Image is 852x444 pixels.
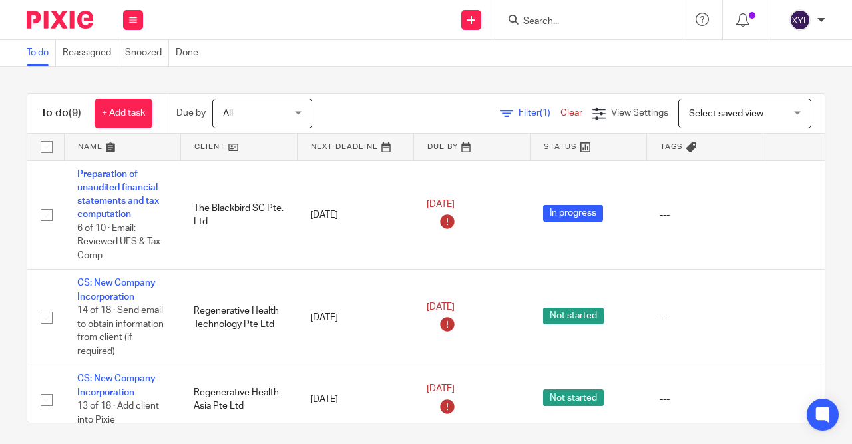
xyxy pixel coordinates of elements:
td: [DATE] [297,270,413,365]
a: + Add task [95,99,152,128]
div: --- [660,208,749,222]
span: 14 of 18 · Send email to obtain information from client (if required) [77,306,164,356]
a: Clear [560,109,582,118]
img: svg%3E [789,9,811,31]
span: [DATE] [427,302,455,312]
span: 6 of 10 · Email: Reviewed UFS & Tax Comp [77,224,160,260]
div: --- [660,393,749,406]
span: Not started [543,389,604,406]
a: To do [27,40,56,66]
span: [DATE] [427,200,455,209]
span: 13 of 18 · Add client into Pixie [77,401,159,425]
a: CS: New Company Incorporation [77,374,156,397]
span: All [223,109,233,118]
span: (9) [69,108,81,118]
span: Filter [519,109,560,118]
td: Regenerative Health Technology Pte Ltd [180,270,297,365]
a: Snoozed [125,40,169,66]
img: Pixie [27,11,93,29]
input: Search [522,16,642,28]
h1: To do [41,107,81,120]
div: --- [660,311,749,324]
td: The Blackbird SG Pte. Ltd [180,160,297,270]
a: CS: New Company Incorporation [77,278,156,301]
span: (1) [540,109,550,118]
td: Regenerative Health Asia Pte Ltd [180,365,297,434]
span: View Settings [611,109,668,118]
td: [DATE] [297,365,413,434]
a: Done [176,40,205,66]
span: [DATE] [427,384,455,393]
span: In progress [543,205,603,222]
a: Reassigned [63,40,118,66]
p: Due by [176,107,206,120]
span: Tags [660,143,683,150]
td: [DATE] [297,160,413,270]
span: Select saved view [689,109,763,118]
span: Not started [543,308,604,324]
a: Preparation of unaudited financial statements and tax computation [77,170,159,220]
